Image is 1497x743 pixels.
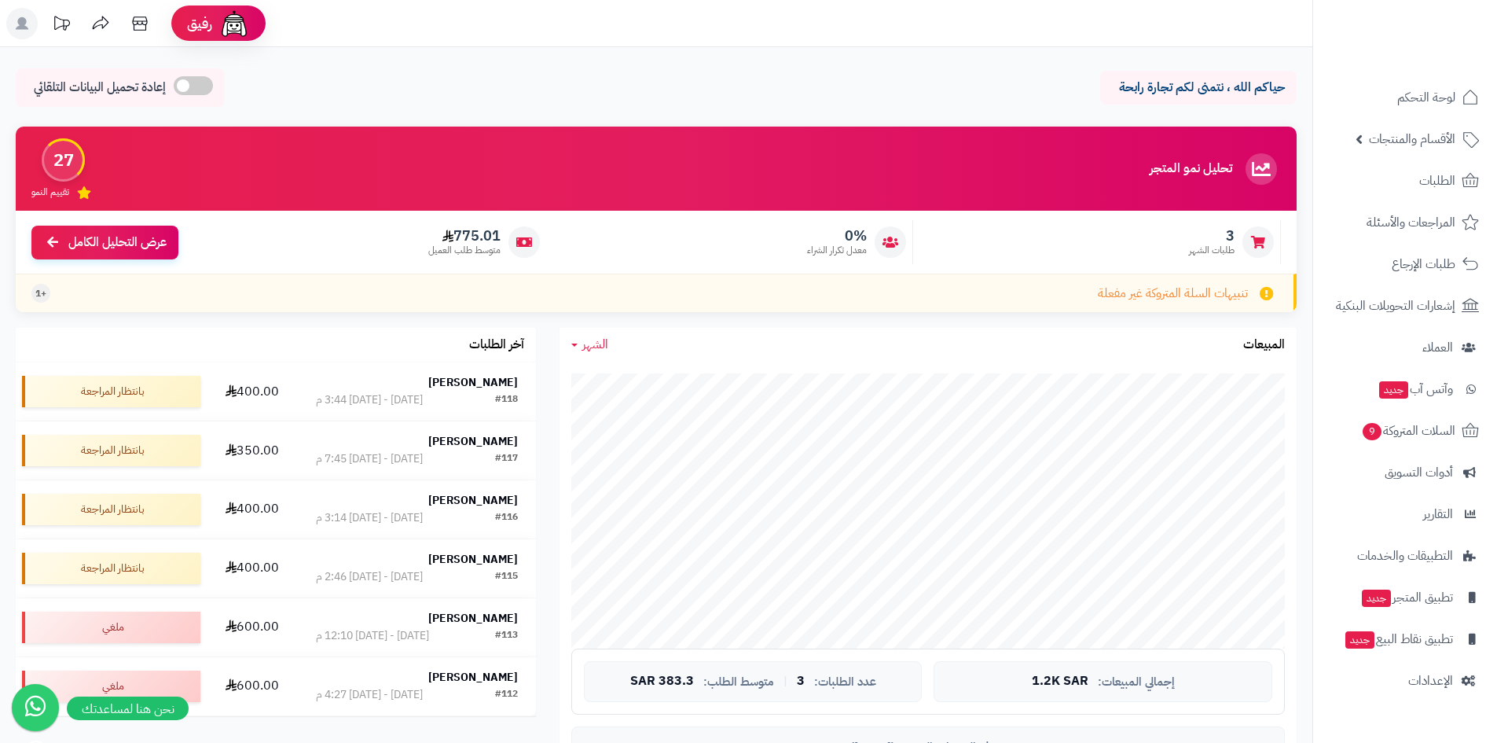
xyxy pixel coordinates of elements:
div: ملغي [22,612,200,643]
span: جديد [1362,590,1391,607]
a: الشهر [571,336,608,354]
span: إعادة تحميل البيانات التلقائي [34,79,166,97]
span: متوسط طلب العميل [428,244,501,257]
td: 400.00 [207,480,298,539]
span: طلبات الشهر [1189,244,1235,257]
strong: [PERSON_NAME] [428,433,518,450]
div: [DATE] - [DATE] 3:14 م [316,510,423,526]
span: رفيق [187,14,212,33]
strong: [PERSON_NAME] [428,669,518,686]
span: 3 [797,675,805,689]
a: طلبات الإرجاع [1323,245,1488,283]
h3: تحليل نمو المتجر [1150,162,1232,176]
div: ملغي [22,671,200,702]
a: التقارير [1323,495,1488,533]
a: تطبيق نقاط البيعجديد [1323,620,1488,658]
strong: [PERSON_NAME] [428,492,518,509]
span: معدل تكرار الشراء [807,244,867,257]
span: تطبيق نقاط البيع [1344,628,1453,650]
a: السلات المتروكة9 [1323,412,1488,450]
a: لوحة التحكم [1323,79,1488,116]
td: 350.00 [207,421,298,480]
span: تنبيهات السلة المتروكة غير مفعلة [1098,285,1248,303]
div: [DATE] - [DATE] 4:27 م [316,687,423,703]
span: إشعارات التحويلات البنكية [1336,295,1455,317]
span: المراجعات والأسئلة [1367,211,1455,234]
span: تطبيق المتجر [1360,587,1453,609]
td: 400.00 [207,362,298,421]
div: #117 [495,451,518,467]
div: #116 [495,510,518,526]
img: logo-2.png [1390,42,1482,75]
div: #118 [495,392,518,408]
img: ai-face.png [218,8,250,39]
span: | [783,675,787,687]
a: التطبيقات والخدمات [1323,537,1488,575]
span: جديد [1379,381,1408,399]
span: 775.01 [428,227,501,245]
span: التطبيقات والخدمات [1357,545,1453,567]
span: الأقسام والمنتجات [1369,128,1455,150]
span: عدد الطلبات: [814,675,876,689]
a: الإعدادات [1323,662,1488,700]
h3: آخر الطلبات [469,338,524,352]
span: 3 [1189,227,1235,245]
span: عرض التحليل الكامل [68,234,167,252]
span: متوسط الطلب: [703,675,774,689]
span: الإعدادات [1408,670,1453,692]
div: #112 [495,687,518,703]
span: الطلبات [1419,170,1455,192]
span: +1 [35,287,46,300]
td: 600.00 [207,598,298,657]
div: #113 [495,628,518,644]
div: بانتظار المراجعة [22,494,200,525]
div: [DATE] - [DATE] 7:45 م [316,451,423,467]
span: التقارير [1423,503,1453,525]
span: إجمالي المبيعات: [1098,675,1175,689]
span: وآتس آب [1378,378,1453,400]
span: 0% [807,227,867,245]
div: #115 [495,569,518,585]
a: تحديثات المنصة [42,8,81,43]
a: وآتس آبجديد [1323,370,1488,408]
a: الطلبات [1323,162,1488,200]
div: بانتظار المراجعة [22,553,200,584]
span: طلبات الإرجاع [1392,253,1455,275]
a: إشعارات التحويلات البنكية [1323,287,1488,325]
span: جديد [1345,631,1374,649]
span: لوحة التحكم [1397,86,1455,109]
span: 383.3 SAR [630,675,694,689]
strong: [PERSON_NAME] [428,610,518,627]
h3: المبيعات [1243,338,1285,352]
strong: [PERSON_NAME] [428,551,518,568]
span: 9 [1363,423,1381,440]
div: [DATE] - [DATE] 3:44 م [316,392,423,408]
div: [DATE] - [DATE] 12:10 م [316,628,429,644]
td: 600.00 [207,657,298,715]
a: المراجعات والأسئلة [1323,204,1488,241]
a: تطبيق المتجرجديد [1323,579,1488,616]
span: 1.2K SAR [1032,675,1088,689]
strong: [PERSON_NAME] [428,374,518,391]
span: تقييم النمو [31,186,69,199]
span: السلات المتروكة [1361,420,1455,442]
a: عرض التحليل الكامل [31,226,178,259]
div: بانتظار المراجعة [22,376,200,407]
td: 400.00 [207,539,298,598]
div: [DATE] - [DATE] 2:46 م [316,569,423,585]
div: بانتظار المراجعة [22,435,200,466]
span: الشهر [582,335,608,354]
span: العملاء [1422,337,1453,359]
a: أدوات التسويق [1323,454,1488,491]
span: أدوات التسويق [1385,462,1453,484]
p: حياكم الله ، نتمنى لكم تجارة رابحة [1112,79,1285,97]
a: العملاء [1323,329,1488,366]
